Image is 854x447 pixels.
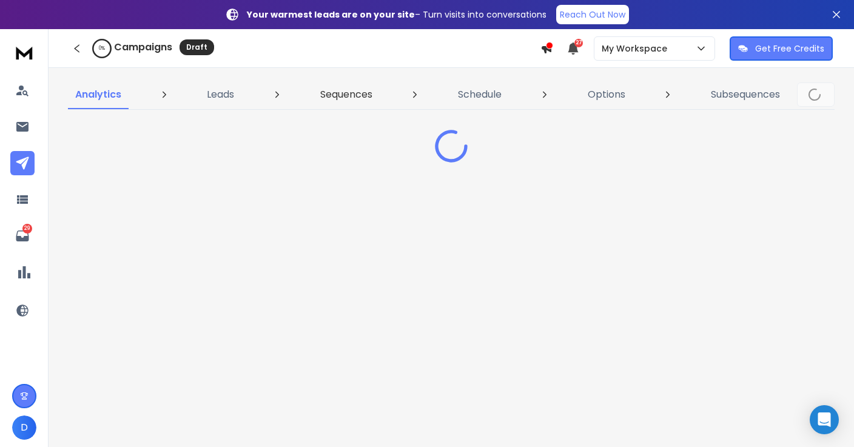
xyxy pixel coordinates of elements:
a: Sequences [313,80,380,109]
button: D [12,415,36,440]
p: Subsequences [711,87,780,102]
a: Options [580,80,633,109]
p: Schedule [458,87,502,102]
a: Reach Out Now [556,5,629,24]
a: Analytics [68,80,129,109]
div: Draft [180,39,214,55]
a: Subsequences [704,80,787,109]
a: 29 [10,224,35,248]
strong: Your warmest leads are on your site [247,8,415,21]
p: My Workspace [602,42,672,55]
img: logo [12,41,36,64]
p: Analytics [75,87,121,102]
p: 29 [22,224,32,234]
p: Reach Out Now [560,8,625,21]
p: 0 % [99,45,105,52]
a: Schedule [451,80,509,109]
a: Leads [200,80,241,109]
p: Sequences [320,87,372,102]
div: Open Intercom Messenger [810,405,839,434]
p: – Turn visits into conversations [247,8,546,21]
h1: Campaigns [114,40,172,55]
button: Get Free Credits [730,36,833,61]
p: Options [588,87,625,102]
span: 27 [574,39,583,47]
p: Leads [207,87,234,102]
p: Get Free Credits [755,42,824,55]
